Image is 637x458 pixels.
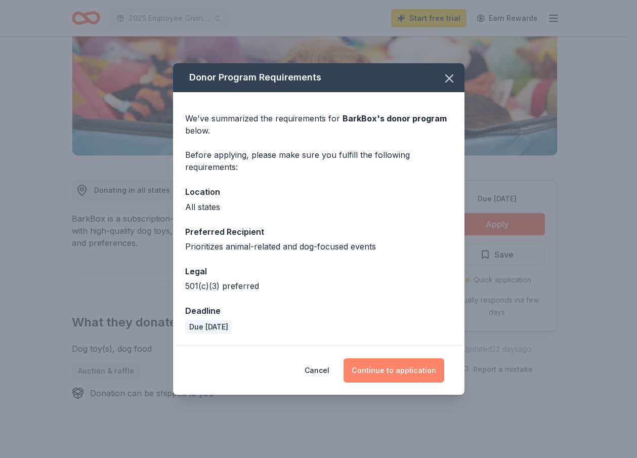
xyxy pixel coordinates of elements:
div: Preferred Recipient [185,225,452,238]
div: Location [185,185,452,198]
div: Legal [185,265,452,278]
div: Donor Program Requirements [173,63,464,92]
div: All states [185,201,452,213]
div: Due [DATE] [185,320,232,334]
div: 501(c)(3) preferred [185,280,452,292]
button: Cancel [305,358,329,383]
div: Prioritizes animal-related and dog-focused events [185,240,452,253]
div: Before applying, please make sure you fulfill the following requirements: [185,149,452,173]
span: BarkBox 's donor program [343,113,447,123]
div: We've summarized the requirements for below. [185,112,452,137]
div: Deadline [185,304,452,317]
button: Continue to application [344,358,444,383]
